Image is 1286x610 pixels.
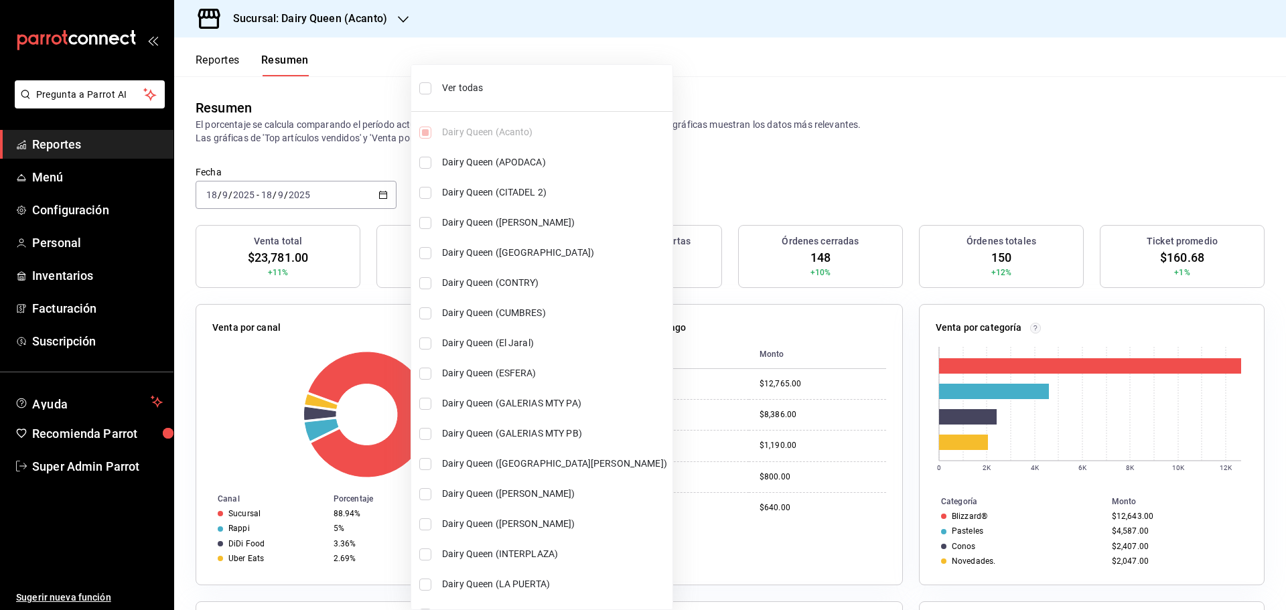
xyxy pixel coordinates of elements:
[442,427,667,441] span: Dairy Queen (GALERIAS MTY PB)
[442,216,667,230] span: Dairy Queen ([PERSON_NAME])
[442,487,667,501] span: Dairy Queen ([PERSON_NAME])
[442,155,667,169] span: Dairy Queen (APODACA)
[442,81,667,95] span: Ver todas
[442,276,667,290] span: Dairy Queen (CONTRY)
[442,517,667,531] span: Dairy Queen ([PERSON_NAME])
[442,457,667,471] span: Dairy Queen ([GEOGRAPHIC_DATA][PERSON_NAME])
[442,336,667,350] span: Dairy Queen (El Jaral)
[442,547,667,561] span: Dairy Queen (INTERPLAZA)
[442,246,667,260] span: Dairy Queen ([GEOGRAPHIC_DATA])
[442,396,667,410] span: Dairy Queen (GALERIAS MTY PA)
[442,366,667,380] span: Dairy Queen (ESFERA)
[442,577,667,591] span: Dairy Queen (LA PUERTA)
[442,306,667,320] span: Dairy Queen (CUMBRES)
[442,185,667,200] span: Dairy Queen (CITADEL 2)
